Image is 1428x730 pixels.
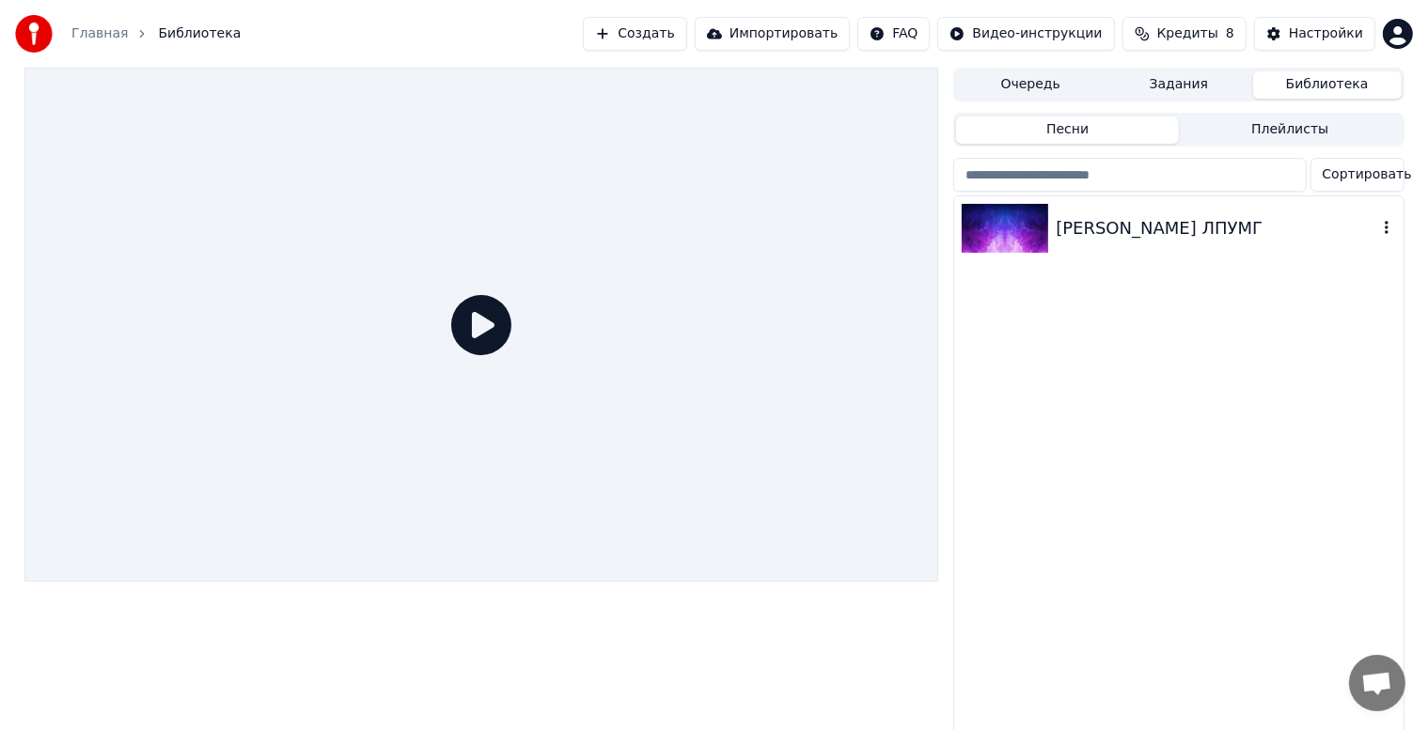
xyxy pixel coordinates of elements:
button: Очередь [956,71,1105,99]
button: Создать [583,17,686,51]
button: Песни [956,116,1179,144]
span: Кредиты [1157,24,1218,43]
span: 8 [1226,24,1234,43]
div: Настройки [1289,24,1363,43]
span: Сортировать [1323,165,1412,184]
img: youka [15,15,53,53]
button: Плейлисты [1179,116,1402,144]
span: Библиотека [158,24,241,43]
button: FAQ [857,17,930,51]
button: Настройки [1254,17,1375,51]
nav: breadcrumb [71,24,241,43]
button: Библиотека [1253,71,1402,99]
button: Видео-инструкции [937,17,1114,51]
a: Открытый чат [1349,655,1405,711]
button: Импортировать [695,17,851,51]
div: [PERSON_NAME] ЛПУМГ [1056,215,1376,241]
a: Главная [71,24,128,43]
button: Задания [1105,71,1253,99]
button: Кредиты8 [1122,17,1247,51]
